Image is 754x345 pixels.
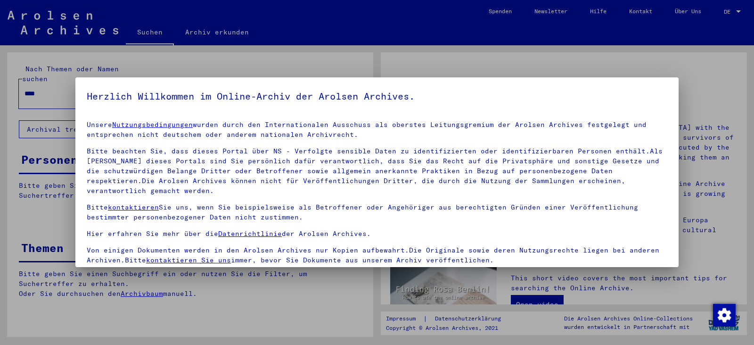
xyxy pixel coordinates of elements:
[108,203,159,211] a: kontaktieren
[218,229,282,238] a: Datenrichtlinie
[87,202,667,222] p: Bitte Sie uns, wenn Sie beispielsweise als Betroffener oder Angehöriger aus berechtigten Gründen ...
[87,229,667,239] p: Hier erfahren Sie mehr über die der Arolsen Archives.
[87,146,667,196] p: Bitte beachten Sie, dass dieses Portal über NS - Verfolgte sensible Daten zu identifizierten oder...
[87,120,667,140] p: Unsere wurden durch den Internationalen Ausschuss als oberstes Leitungsgremium der Arolsen Archiv...
[87,245,667,265] p: Von einigen Dokumenten werden in den Arolsen Archives nur Kopien aufbewahrt.Die Originale sowie d...
[713,303,735,326] div: Zustimmung ändern
[87,89,667,104] h5: Herzlich Willkommen im Online-Archiv der Arolsen Archives.
[112,120,193,129] a: Nutzungsbedingungen
[713,304,736,327] img: Zustimmung ändern
[146,256,231,264] a: kontaktieren Sie uns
